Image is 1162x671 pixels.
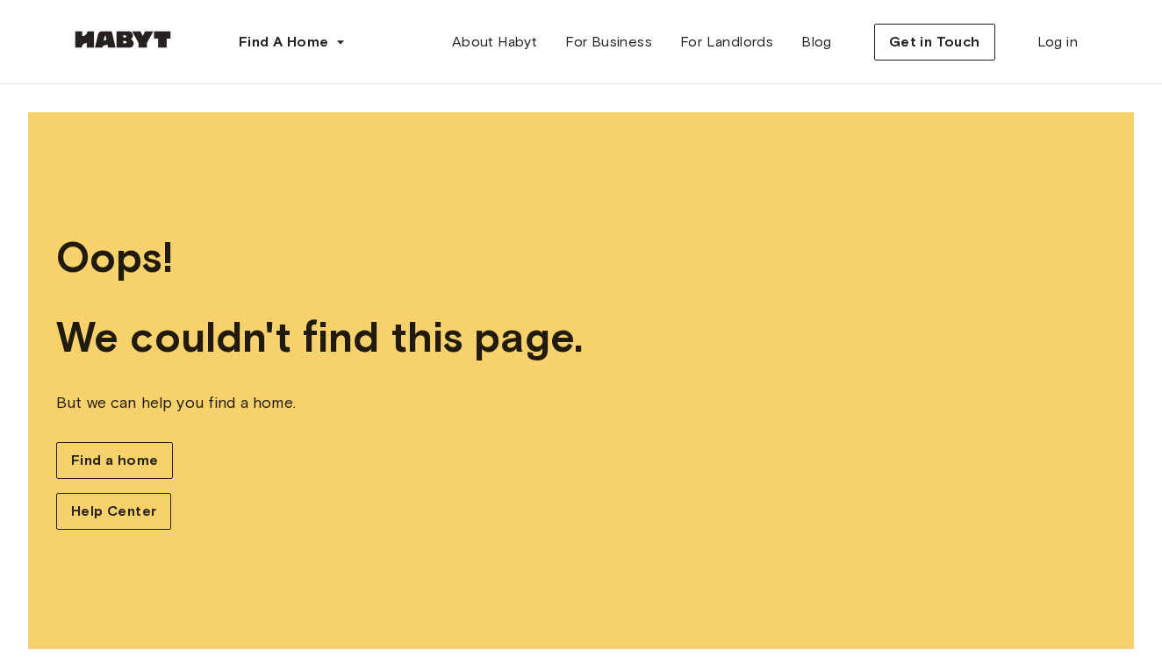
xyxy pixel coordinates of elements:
[874,24,995,61] button: Get in Touch
[666,25,787,60] a: For Landlords
[1037,32,1078,53] span: Log in
[787,25,846,60] a: Blog
[452,32,537,53] span: About Habyt
[56,311,1106,363] span: We couldn't find this page.
[71,450,158,471] span: Find a home
[680,32,773,53] span: For Landlords
[56,232,1106,283] span: Oops!
[1023,25,1092,60] a: Log in
[565,32,652,53] span: For Business
[56,493,171,530] a: Help Center
[71,501,156,522] span: Help Center
[889,32,980,53] span: Get in Touch
[56,442,173,479] a: Find a home
[438,25,551,60] a: About Habyt
[801,32,832,53] span: Blog
[225,25,360,60] button: Find A Home
[239,32,328,53] span: Find A Home
[56,391,1106,414] span: But we can help you find a home.
[70,31,176,48] img: Habyt
[551,25,666,60] a: For Business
